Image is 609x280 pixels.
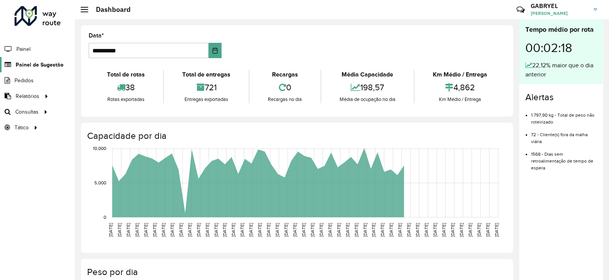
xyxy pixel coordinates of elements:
[117,223,122,237] text: [DATE]
[166,79,247,96] div: 721
[450,223,455,237] text: [DATE]
[240,223,245,237] text: [DATE]
[327,223,332,237] text: [DATE]
[152,223,157,237] text: [DATE]
[301,223,306,237] text: [DATE]
[416,79,504,96] div: 4,862
[178,223,183,237] text: [DATE]
[88,5,131,14] h2: Dashboard
[161,223,166,237] text: [DATE]
[16,92,39,100] span: Relatórios
[209,43,222,58] button: Choose Date
[91,70,161,79] div: Total de rotas
[406,223,411,237] text: [DATE]
[251,70,318,79] div: Recargas
[531,10,588,17] span: [PERSON_NAME]
[380,223,385,237] text: [DATE]
[126,223,131,237] text: [DATE]
[525,24,597,35] div: Tempo médio por rota
[205,223,210,237] text: [DATE]
[416,96,504,103] div: Km Médio / Entrega
[170,223,175,237] text: [DATE]
[319,223,324,237] text: [DATE]
[531,125,597,145] li: 72 - Cliente(s) fora da malha viária
[292,223,297,237] text: [DATE]
[512,2,529,18] a: Contato Rápido
[251,79,318,96] div: 0
[196,223,201,237] text: [DATE]
[415,223,420,237] text: [DATE]
[91,96,161,103] div: Rotas exportadas
[257,223,262,237] text: [DATE]
[371,223,376,237] text: [DATE]
[416,70,504,79] div: Km Médio / Entrega
[476,223,481,237] text: [DATE]
[389,223,394,237] text: [DATE]
[87,130,505,142] h4: Capacidade por dia
[187,223,192,237] text: [DATE]
[323,70,412,79] div: Média Capacidade
[108,223,113,237] text: [DATE]
[87,267,505,278] h4: Peso por dia
[525,35,597,61] div: 00:02:18
[432,223,437,237] text: [DATE]
[345,223,350,237] text: [DATE]
[16,61,63,69] span: Painel de Sugestão
[459,223,464,237] text: [DATE]
[354,223,359,237] text: [DATE]
[266,223,271,237] text: [DATE]
[310,223,315,237] text: [DATE]
[441,223,446,237] text: [DATE]
[494,223,499,237] text: [DATE]
[424,223,429,237] text: [DATE]
[397,223,402,237] text: [DATE]
[15,124,29,132] span: Tático
[143,223,148,237] text: [DATE]
[323,79,412,96] div: 198,57
[531,106,597,125] li: 1.797,90 kg - Total de peso não roteirizado
[525,61,597,79] div: 22,12% maior que o dia anterior
[134,223,139,237] text: [DATE]
[275,223,280,237] text: [DATE]
[222,223,227,237] text: [DATE]
[93,146,106,151] text: 10,000
[15,77,34,85] span: Pedidos
[468,223,473,237] text: [DATE]
[94,180,106,185] text: 5,000
[16,45,31,53] span: Painel
[231,223,236,237] text: [DATE]
[15,108,39,116] span: Consultas
[336,223,341,237] text: [DATE]
[251,96,318,103] div: Recargas no dia
[214,223,219,237] text: [DATE]
[485,223,490,237] text: [DATE]
[531,145,597,171] li: 1568 - Dias sem retroalimentação de tempo de espera
[166,70,247,79] div: Total de entregas
[91,79,161,96] div: 38
[531,2,588,10] h3: GABRYEL
[363,223,368,237] text: [DATE]
[104,215,106,220] text: 0
[89,31,104,40] label: Data
[166,96,247,103] div: Entregas exportadas
[323,96,412,103] div: Média de ocupação no dia
[283,223,288,237] text: [DATE]
[525,92,597,103] h4: Alertas
[248,223,253,237] text: [DATE]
